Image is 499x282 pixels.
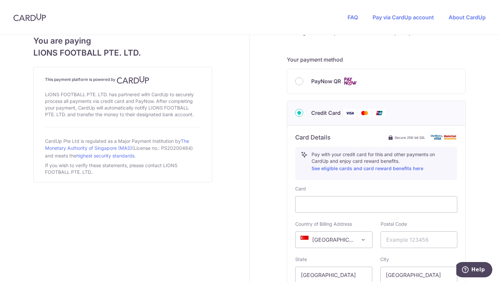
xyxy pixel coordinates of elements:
[449,14,486,21] a: About CardUp
[296,232,372,248] span: Singapore
[312,151,452,172] p: Pay with your credit card for this and other payments on CardUp and enjoy card reward benefits.
[456,262,492,279] iframe: Opens a widget where you can find more information
[301,200,452,208] iframe: Secure card payment input frame
[381,231,458,248] input: Example 123456
[287,56,466,64] h5: Your payment method
[76,153,134,158] a: highest security standards
[33,35,212,47] span: You are paying
[380,256,389,263] label: City
[295,109,457,117] div: Credit Card Visa Mastercard Union Pay
[33,47,212,59] span: LIONS FOOTBALL PTE. LTD.
[295,77,457,86] div: PayNow QR Cards logo
[45,90,200,119] div: LIONS FOOTBALL PTE. LTD. has partnered with CardUp to securely process all payments via credit ca...
[348,14,358,21] a: FAQ
[295,221,352,227] label: Country of Billing Address
[295,256,307,263] label: State
[45,136,200,161] div: CardUp Pte Ltd is regulated as a Major Payment Institution by (License no.: PS20200484) and meets...
[45,76,200,84] h4: This payment platform is powered by
[295,134,331,141] h6: Card Details
[373,109,386,117] img: Union Pay
[344,77,357,86] img: Cards logo
[45,161,200,177] div: If you wish to verify these statements, please contact LIONS FOOTBALL PTE. LTD..
[13,13,46,21] img: CardUp
[311,77,341,85] span: PayNow QR
[343,109,357,117] img: Visa
[381,221,407,227] label: Postal Code
[431,135,457,140] img: card secure
[295,185,306,192] label: Card
[311,109,341,117] span: Credit Card
[312,165,423,171] a: See eligible cards and card reward benefits here
[358,109,371,117] img: Mastercard
[395,135,425,140] span: Secure 256-bit SSL
[373,14,434,21] a: Pay via CardUp account
[117,76,149,84] img: CardUp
